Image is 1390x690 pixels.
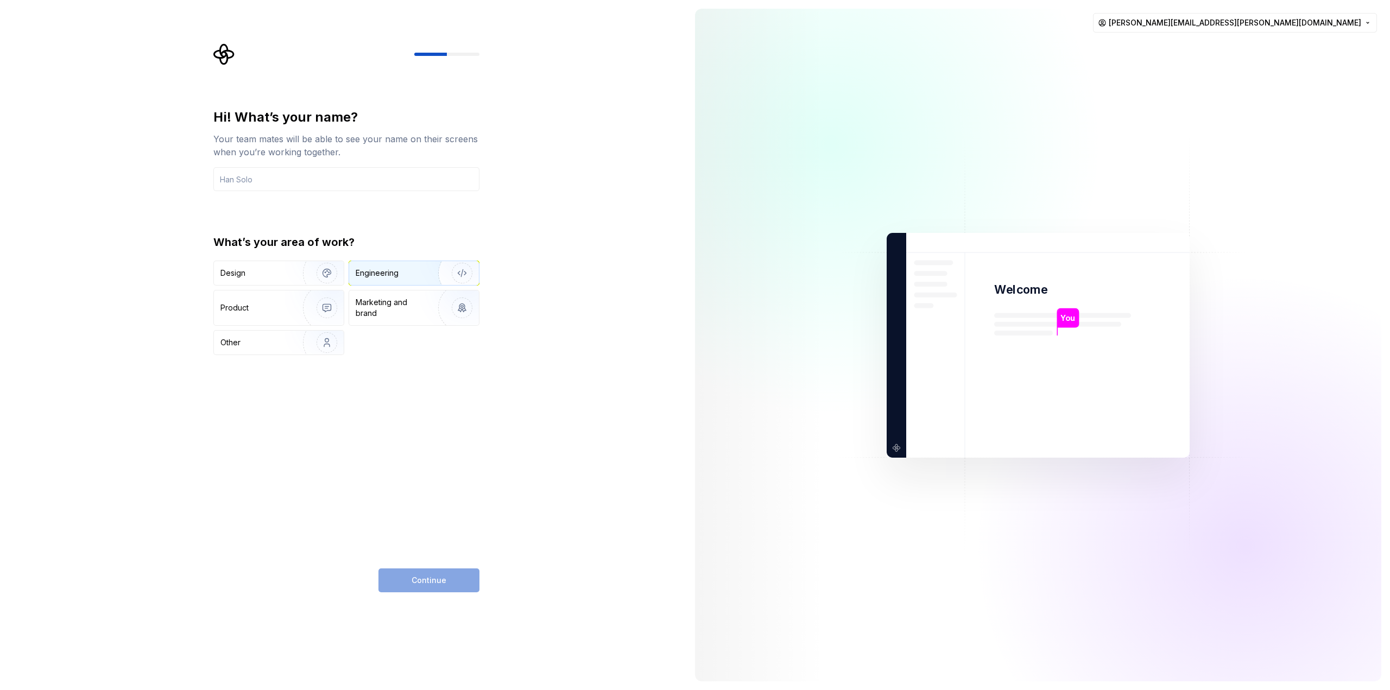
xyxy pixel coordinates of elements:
div: Hi! What’s your name? [213,109,479,126]
div: Engineering [356,268,399,278]
p: Welcome [994,282,1047,297]
span: [PERSON_NAME][EMAIL_ADDRESS][PERSON_NAME][DOMAIN_NAME] [1109,17,1361,28]
div: Design [220,268,245,278]
button: [PERSON_NAME][EMAIL_ADDRESS][PERSON_NAME][DOMAIN_NAME] [1093,13,1377,33]
div: Your team mates will be able to see your name on their screens when you’re working together. [213,132,479,159]
div: What’s your area of work? [213,235,479,250]
div: Other [220,337,241,348]
div: Marketing and brand [356,297,429,319]
input: Han Solo [213,167,479,191]
div: Product [220,302,249,313]
svg: Supernova Logo [213,43,235,65]
p: You [1060,312,1075,324]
